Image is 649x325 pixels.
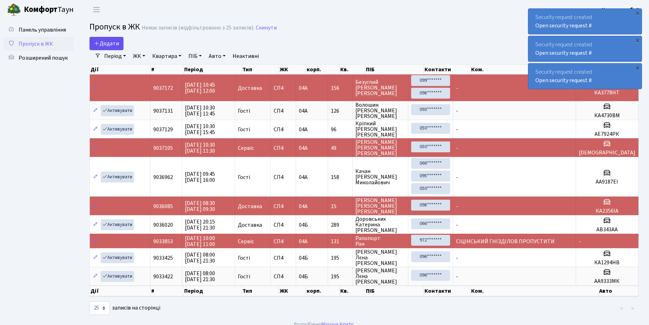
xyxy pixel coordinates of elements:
span: [DATE] 08:00 [DATE] 21:30 [185,270,215,283]
a: ПІБ [186,50,205,62]
span: Рапопорт Ран [355,236,406,247]
span: - [456,273,458,280]
th: # [150,65,183,74]
span: 04А [299,84,308,92]
th: Кв. [340,65,365,74]
div: Немає записів (відфільтровано з 25 записів). [142,25,254,31]
th: Контакти [424,65,470,74]
span: Волошин [PERSON_NAME] [PERSON_NAME] [355,102,406,119]
span: Гості [238,274,250,279]
h5: КА3778НТ [579,89,635,96]
img: logo.png [7,3,21,17]
span: 9037105 [153,144,173,152]
select: записів на сторінці [89,301,110,315]
a: Додати [89,37,123,50]
span: 9033422 [153,273,173,280]
span: 04Б [299,254,308,262]
h5: КА2356IA [579,208,635,214]
h5: [DEMOGRAPHIC_DATA] [579,150,635,156]
span: 158 [331,174,349,180]
label: записів на сторінці [89,301,160,315]
span: 04А [299,238,308,245]
span: 9033853 [153,238,173,245]
span: 04А [299,107,308,115]
span: [DATE] 10:30 [DATE] 11:45 [185,104,215,118]
button: Переключити навігацію [88,4,105,15]
span: СІЦІНСЬКИЙ ГНІЗДІЛОВ ПРОПУСТИТИ [456,238,555,245]
th: ПІБ [365,286,424,296]
a: Пропуск в ЖК [4,37,74,51]
div: Security request created [528,64,642,89]
a: Період [101,50,129,62]
a: Неактивні [230,50,262,62]
span: [DATE] 20:15 [DATE] 21:30 [185,218,215,232]
span: 04А [299,126,308,133]
b: Консьєрж б. 4. [602,6,641,14]
th: Дії [90,65,150,74]
h5: АА9333МК [579,278,635,285]
div: × [634,37,641,44]
span: [DATE] 08:30 [DATE] 09:30 [185,199,215,213]
th: ЖК [279,65,306,74]
span: Гості [238,127,250,132]
th: Дії [90,286,150,296]
a: Панель управління [4,23,74,37]
span: [DATE] 10:30 [DATE] 11:30 [185,141,215,155]
th: Період [183,286,241,296]
span: 9036085 [153,203,173,210]
span: 195 [331,255,349,261]
span: Розширений пошук [19,54,68,62]
span: Пропуск в ЖК [89,21,140,33]
span: СП4 [274,204,293,209]
span: 15 [331,204,349,209]
a: Квартира [149,50,184,62]
span: [DATE] 10:45 [DATE] 12:00 [185,81,215,95]
span: Доставка [238,222,262,228]
a: Open security request # [535,77,592,84]
span: [DATE] 08:00 [DATE] 21:30 [185,251,215,265]
span: Таун [24,4,74,16]
a: Скинути [256,25,277,31]
th: Авто [598,286,638,296]
span: Доровських Катерина [PERSON_NAME] [355,216,406,233]
span: Кріпкий [PERSON_NAME] [PERSON_NAME] [355,121,406,138]
span: Доставка [238,85,262,91]
a: Активувати [101,124,134,135]
th: Тип [242,65,279,74]
a: Авто [206,50,228,62]
span: 9037131 [153,107,173,115]
th: Ком. [470,65,598,74]
h5: КА1294НВ [579,259,635,266]
span: - [456,203,458,210]
a: ЖК [130,50,148,62]
span: - [456,254,458,262]
a: Активувати [101,172,134,183]
h5: АА9187ЕІ [579,179,635,185]
span: Качан [PERSON_NAME] Миколайович [355,168,406,185]
span: СП4 [274,274,293,279]
span: 04Б [299,273,308,280]
a: Активувати [101,252,134,263]
span: 156 [331,85,349,91]
th: Тип [242,286,279,296]
span: Пропуск в ЖК [19,40,53,48]
span: 04А [299,173,308,181]
span: [DATE] 10:30 [DATE] 15:45 [185,122,215,136]
span: 04Б [299,221,308,229]
th: Ком. [470,286,598,296]
span: СП4 [274,239,293,244]
span: 9036962 [153,173,173,181]
span: Гості [238,255,250,261]
span: Гості [238,108,250,114]
span: - [456,173,458,181]
a: Open security request # [535,49,592,57]
span: [PERSON_NAME] Лєна [PERSON_NAME] [355,249,406,266]
span: СП4 [274,255,293,261]
span: - [456,107,458,115]
span: 131 [331,239,349,244]
span: Додати [94,40,119,47]
span: [DATE] 09:45 [DATE] 16:00 [185,170,215,184]
span: [DATE] 10:00 [DATE] 11:00 [185,234,215,248]
span: СП4 [274,127,293,132]
div: Security request created [528,9,642,34]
